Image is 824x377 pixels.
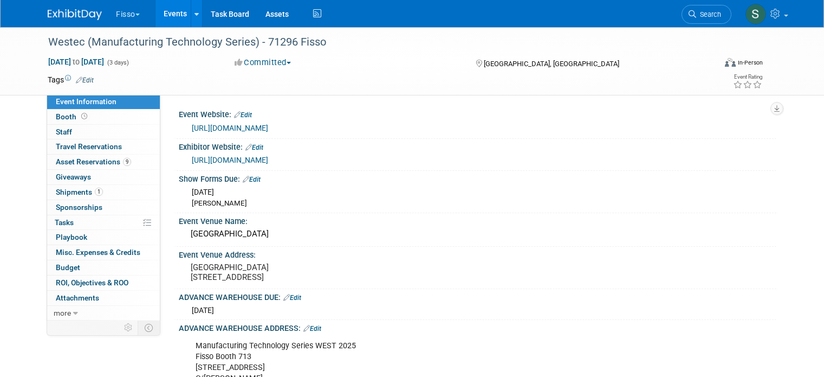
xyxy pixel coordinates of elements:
td: Tags [48,74,94,85]
a: Travel Reservations [47,139,160,154]
span: Tasks [55,218,74,227]
a: Misc. Expenses & Credits [47,245,160,260]
a: ROI, Objectives & ROO [47,276,160,290]
div: [PERSON_NAME] [192,199,768,209]
a: Edit [245,144,263,151]
div: Show Forms Due: [179,171,776,185]
a: Attachments [47,291,160,305]
a: Edit [303,325,321,333]
a: Search [682,5,731,24]
span: 1 [95,188,103,196]
a: Shipments1 [47,185,160,200]
span: Search [696,10,721,18]
img: ExhibitDay [48,9,102,20]
div: [GEOGRAPHIC_DATA] [187,226,768,242]
span: Playbook [56,233,87,241]
a: Edit [283,294,301,302]
div: Event Rating [733,74,762,80]
div: Event Venue Name: [179,213,776,227]
span: Booth not reserved yet [79,112,89,120]
span: Booth [56,112,89,121]
a: [URL][DOMAIN_NAME] [192,124,268,132]
div: Exhibitor Website: [179,139,776,153]
button: Committed [231,57,295,68]
div: Event Venue Address: [179,247,776,260]
span: [DATE] [192,188,214,196]
a: [URL][DOMAIN_NAME] [192,156,268,164]
span: ROI, Objectives & ROO [56,278,128,287]
a: Edit [243,176,261,183]
div: Event Format [657,56,763,73]
span: Asset Reservations [56,157,131,166]
span: to [71,57,81,66]
a: Tasks [47,215,160,230]
a: Booth [47,110,160,124]
span: [DATE] [DATE] [48,57,105,67]
a: Event Information [47,94,160,109]
a: Sponsorships [47,200,160,215]
span: Budget [56,263,80,272]
span: Attachments [56,293,99,302]
span: 9 [123,158,131,166]
a: more [47,306,160,321]
div: Event Website: [179,106,776,120]
span: Shipments [56,188,103,196]
a: Staff [47,125,160,139]
span: [DATE] [192,306,214,315]
a: Edit [76,76,94,84]
span: Event Information [56,97,116,106]
a: Playbook [47,230,160,245]
a: Asset Reservations9 [47,155,160,169]
div: ADVANCE WAREHOUSE ADDRESS: [179,320,776,334]
img: Samantha Meyers [745,4,766,24]
span: Giveaways [56,172,91,181]
a: Budget [47,260,160,275]
span: Travel Reservations [56,142,122,151]
span: [GEOGRAPHIC_DATA], [GEOGRAPHIC_DATA] [484,60,619,68]
span: (3 days) [106,59,129,66]
a: Giveaways [47,170,160,184]
div: Westec (Manufacturing Technology Series) - 71296 Fisso [44,33,702,52]
span: Staff [56,127,72,136]
a: Edit [234,111,252,119]
span: Sponsorships [56,203,102,212]
td: Personalize Event Tab Strip [119,321,138,335]
span: more [54,309,71,317]
div: ADVANCE WAREHOUSE DUE: [179,289,776,303]
span: Misc. Expenses & Credits [56,248,140,257]
img: Format-Inperson.png [725,58,736,67]
div: In-Person [737,59,763,67]
td: Toggle Event Tabs [138,321,160,335]
pre: [GEOGRAPHIC_DATA] [STREET_ADDRESS] [191,263,416,282]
